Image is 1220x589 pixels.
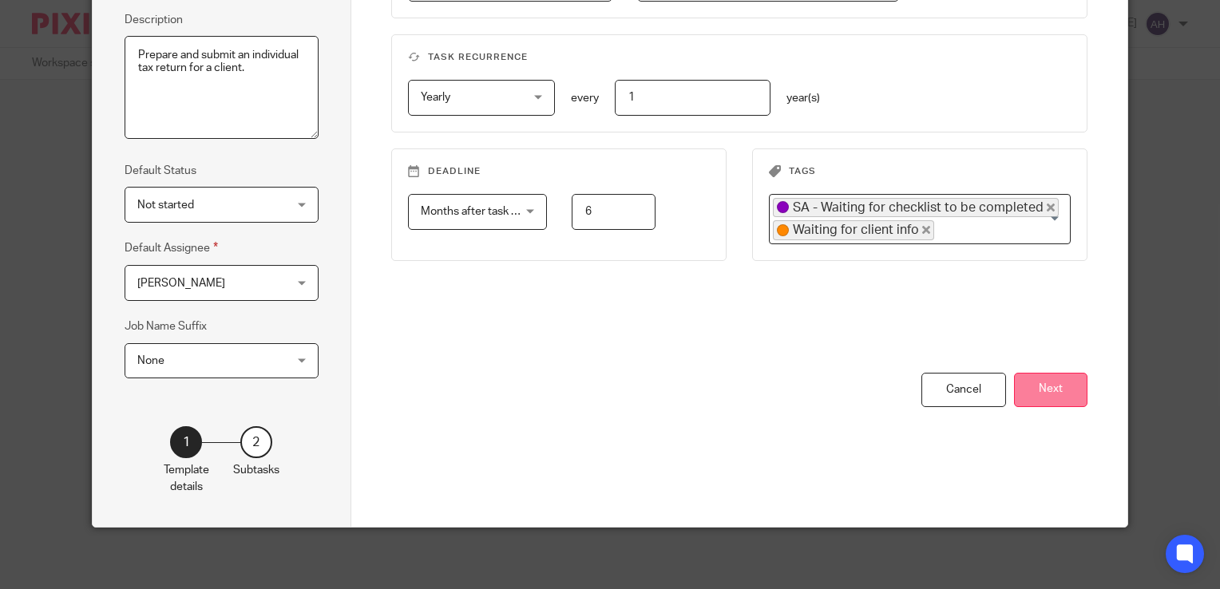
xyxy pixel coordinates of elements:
span: Months after task starts [421,206,540,217]
label: Default Assignee [125,239,218,257]
h3: Deadline [408,165,711,178]
h3: Tags [769,165,1071,178]
label: Default Status [125,163,196,179]
p: every [571,90,599,106]
input: Search for option [936,220,1062,239]
div: Cancel [921,373,1006,407]
label: Description [125,12,183,28]
div: Search for option [769,194,1071,244]
p: Template details [164,462,209,495]
span: None [137,355,164,366]
span: Not started [137,200,194,211]
label: Job Name Suffix [125,318,207,334]
span: year(s) [786,93,820,104]
h3: Task recurrence [408,51,1071,64]
button: Deselect SA - Waiting for checklist to be completed [1047,204,1055,211]
textarea: Prepare and submit an individual tax return for a client. [125,36,319,140]
span: SA - Waiting for checklist to be completed [793,199,1044,216]
p: Subtasks [233,462,279,478]
button: Deselect Waiting for client info [922,226,930,234]
div: 2 [240,426,272,458]
span: [PERSON_NAME] [137,278,225,289]
button: Next [1014,373,1087,407]
span: Waiting for client info [793,221,919,239]
div: 1 [170,426,202,458]
span: Yearly [421,92,450,103]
